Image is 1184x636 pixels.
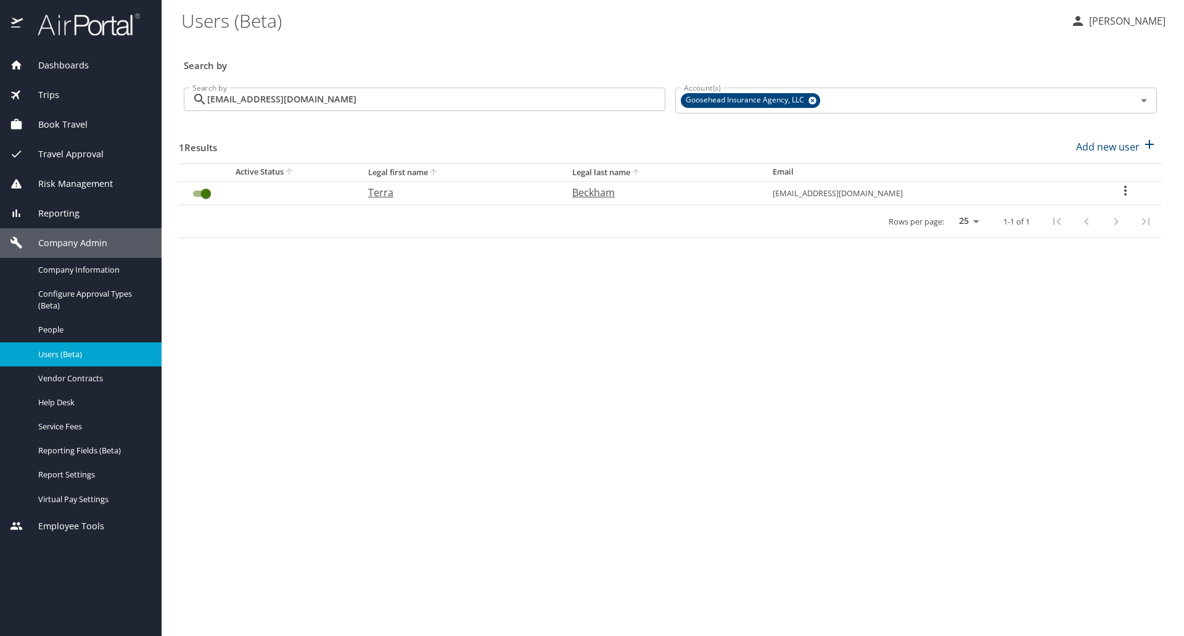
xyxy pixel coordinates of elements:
[889,218,944,226] p: Rows per page:
[179,163,358,181] th: Active Status
[23,519,104,533] span: Employee Tools
[630,167,643,179] button: sort
[38,445,147,456] span: Reporting Fields (Beta)
[38,373,147,384] span: Vendor Contracts
[23,147,104,161] span: Travel Approval
[38,349,147,360] span: Users (Beta)
[368,185,548,200] p: Terra
[358,163,562,181] th: Legal first name
[572,185,748,200] p: Beckham
[1066,10,1170,32] button: [PERSON_NAME]
[38,264,147,276] span: Company Information
[38,324,147,336] span: People
[1085,14,1165,28] p: [PERSON_NAME]
[207,88,665,111] input: Search by name or email
[23,88,59,102] span: Trips
[179,163,1162,238] table: User Search Table
[1135,92,1153,109] button: Open
[23,118,88,131] span: Book Travel
[23,236,107,250] span: Company Admin
[949,212,984,231] select: rows per page
[38,469,147,481] span: Report Settings
[1003,218,1030,226] p: 1-1 of 1
[763,163,1089,181] th: Email
[38,288,147,312] span: Configure Approval Types (Beta)
[428,167,440,179] button: sort
[763,181,1089,205] td: [EMAIL_ADDRESS][DOMAIN_NAME]
[179,133,217,155] h3: 1 Results
[23,177,113,191] span: Risk Management
[681,93,820,108] div: Goosehead Insurance Agency, LLC
[1071,133,1162,160] button: Add new user
[24,12,140,36] img: airportal-logo.png
[23,59,89,72] span: Dashboards
[11,12,24,36] img: icon-airportal.png
[38,397,147,408] span: Help Desk
[184,51,1157,73] h3: Search by
[38,494,147,505] span: Virtual Pay Settings
[181,1,1061,39] h1: Users (Beta)
[284,167,296,178] button: sort
[681,94,812,107] span: Goosehead Insurance Agency, LLC
[38,421,147,432] span: Service Fees
[23,207,80,220] span: Reporting
[562,163,763,181] th: Legal last name
[1076,139,1140,154] p: Add new user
